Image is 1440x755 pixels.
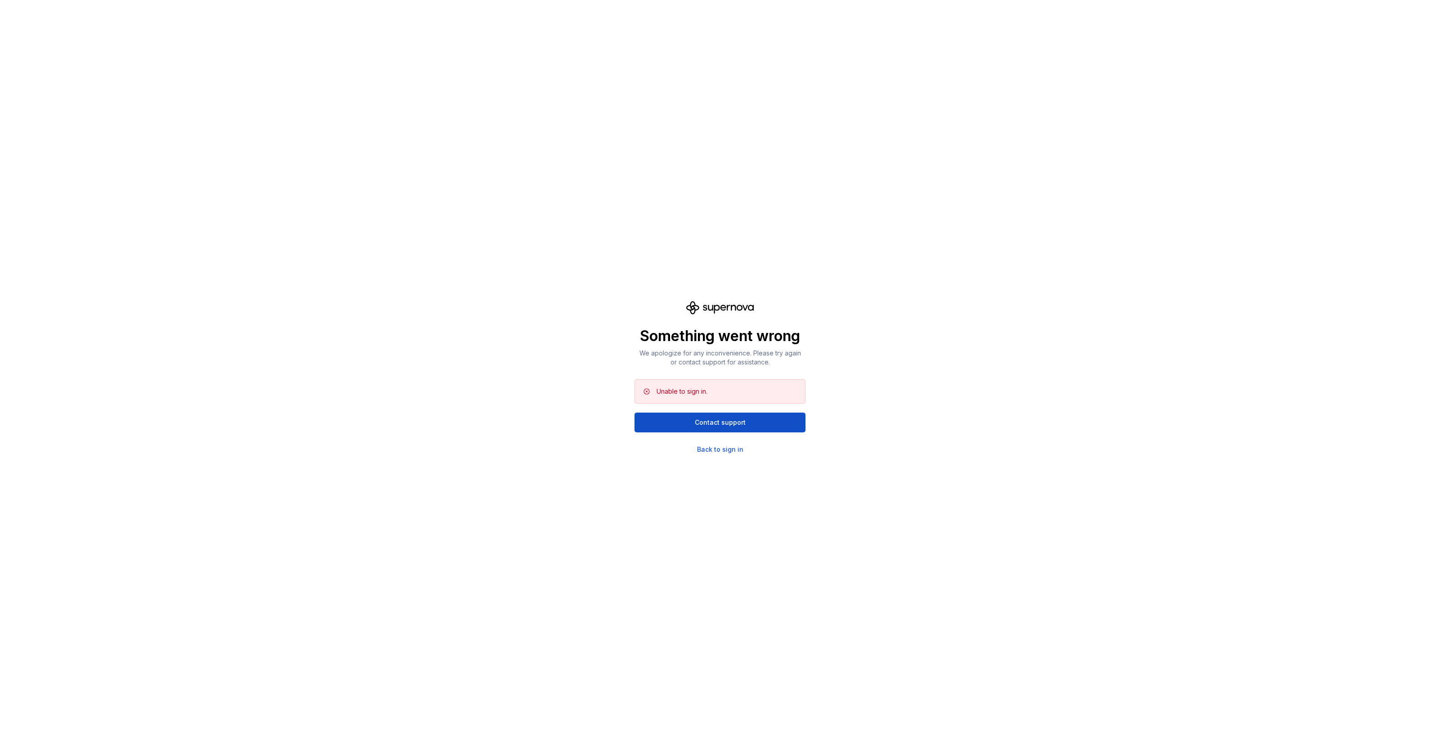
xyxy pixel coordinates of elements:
[634,349,805,367] p: We apologize for any inconvenience. Please try again or contact support for assistance.
[634,327,805,345] p: Something went wrong
[697,445,743,454] a: Back to sign in
[634,413,805,432] button: Contact support
[657,387,707,396] div: Unable to sign in.
[695,418,746,427] span: Contact support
